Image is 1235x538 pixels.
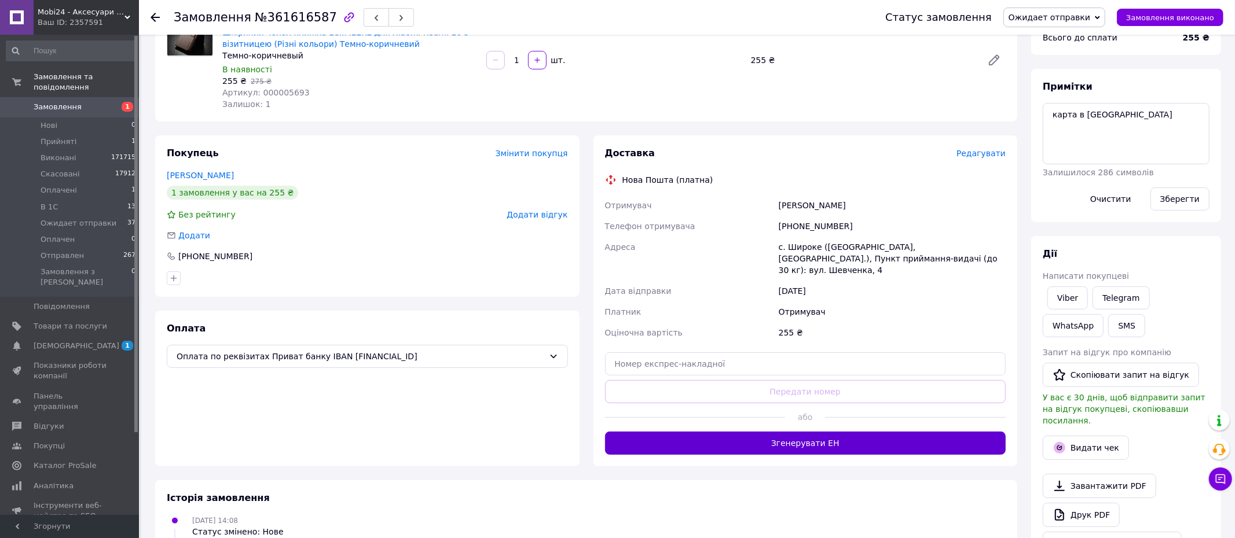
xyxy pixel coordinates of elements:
button: Видати чек [1043,436,1129,460]
span: Платник [605,307,642,316]
span: Без рейтингу [178,210,236,219]
span: Оплата по реквізитах Приват банку IBAN [FINANCIAL_ID] [177,350,544,363]
button: Замовлення виконано [1117,9,1223,26]
a: Редагувати [983,49,1006,72]
span: Скасовані [41,169,80,179]
div: 255 ₴ [776,322,1008,343]
span: Відгуки [34,421,64,432]
span: [DATE] 14:08 [192,517,238,525]
span: В 1С [41,202,58,212]
button: Згенерувати ЕН [605,432,1006,455]
span: 0 [131,120,135,131]
button: SMS [1108,314,1145,337]
div: [PHONE_NUMBER] [177,250,254,262]
span: 267 [123,250,135,261]
span: або [785,411,825,423]
div: [PERSON_NAME] [776,195,1008,216]
span: Історія замовлення [167,492,270,503]
span: Виконані [41,153,76,163]
a: Viber [1047,286,1088,309]
span: Замовлення [174,10,251,24]
b: 255 ₴ [1183,33,1210,42]
div: Статус змінено: Нове [192,526,284,537]
span: Покупці [34,441,65,451]
span: В наявності [222,65,272,74]
span: Додати [178,231,210,240]
span: Отправлен [41,250,84,261]
span: Дата відправки [605,286,672,296]
div: шт. [548,54,566,66]
span: 1 [122,341,133,351]
span: Оплачені [41,185,77,196]
button: Скопіювати запит на відгук [1043,363,1199,387]
span: 0 [131,234,135,245]
span: Показники роботи компанії [34,360,107,381]
span: Адреса [605,242,636,252]
span: Інструменти веб-майстра та SEO [34,500,107,521]
span: Оціночна вартість [605,328,683,337]
textarea: карта в [GEOGRAPHIC_DATA] [1043,103,1210,164]
span: 171715 [111,153,135,163]
span: Оплачен [41,234,75,245]
span: Панель управління [34,391,107,412]
span: 0 [131,267,135,288]
span: Ожидает отправки [41,218,116,229]
span: Ожидает отправки [1009,13,1090,22]
div: 255 ₴ [746,52,978,68]
a: Telegram [1093,286,1149,309]
div: Статус замовлення [885,12,992,23]
a: Друк PDF [1043,503,1120,527]
span: 17912 [115,169,135,179]
div: Ваш ID: 2357591 [38,17,139,28]
button: Зберегти [1150,187,1210,211]
input: Номер експрес-накладної [605,352,1006,375]
span: 13 [127,202,135,212]
span: Повідомлення [34,301,90,312]
div: Повернутися назад [151,12,160,23]
span: 1 [131,137,135,147]
span: Залишок: 1 [222,100,271,109]
span: Замовлення та повідомлення [34,72,139,93]
div: 1 замовлення у вас на 255 ₴ [167,186,298,200]
span: У вас є 30 днів, щоб відправити запит на відгук покупцеві, скопіювавши посилання. [1043,393,1205,425]
span: 1 [122,102,133,112]
span: 255 ₴ [222,76,247,86]
a: [PERSON_NAME] [167,171,234,180]
a: WhatsApp [1043,314,1104,337]
span: Оплата [167,323,206,334]
span: Отримувач [605,201,652,210]
span: 1 [131,185,135,196]
div: с. Широке ([GEOGRAPHIC_DATA], [GEOGRAPHIC_DATA].), Пункт приймання-видачі (до 30 кг): вул. Шевчен... [776,237,1008,281]
span: Прийняті [41,137,76,147]
span: Дії [1043,248,1057,259]
span: [DEMOGRAPHIC_DATA] [34,341,119,351]
span: Написати покупцеві [1043,271,1129,281]
span: Mobi24 - Аксесуари для смартфонів [38,7,124,17]
span: Артикул: 000005693 [222,88,310,97]
a: Шкіряний чохол книжка LC.IMEEKE для Xiaomi Redmi 10 з візитницею (Різні кольори) Темно-коричневий [222,28,468,49]
span: 37 [127,218,135,229]
div: Нова Пошта (платна) [620,174,716,186]
span: Замовлення з [PERSON_NAME] [41,267,131,288]
span: Аналітика [34,481,74,491]
button: Чат з покупцем [1209,467,1232,491]
span: Всього до сплати [1043,33,1117,42]
div: [PHONE_NUMBER] [776,216,1008,237]
span: Доставка [605,148,655,159]
span: Телефон отримувача [605,222,695,231]
div: [DATE] [776,281,1008,301]
span: 275 ₴ [251,78,272,86]
span: Змінити покупця [496,149,568,158]
span: Замовлення виконано [1126,13,1214,22]
span: №361616587 [255,10,337,24]
span: Примітки [1043,81,1093,92]
button: Очистити [1080,187,1141,211]
span: Замовлення [34,102,82,112]
span: Каталог ProSale [34,460,96,471]
span: Редагувати [957,149,1006,158]
span: Залишилося 286 символів [1043,168,1154,177]
div: Отримувач [776,301,1008,322]
div: Темно-коричневый [222,50,477,61]
a: Завантажити PDF [1043,474,1156,498]
input: Пошук [6,40,137,61]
